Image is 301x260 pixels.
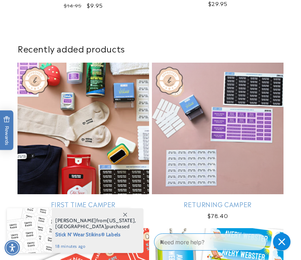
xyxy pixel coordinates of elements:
a: First Time Camper [17,200,149,208]
div: Accessibility Menu [5,240,20,255]
span: Stick N' Wear Stikins® Labels [55,230,136,238]
iframe: Gorgias Floating Chat [154,231,294,253]
span: 18 minutes ago [55,243,136,250]
span: [GEOGRAPHIC_DATA] [55,223,106,230]
span: [PERSON_NAME] [55,217,96,224]
span: Rewards [3,116,10,145]
a: Returning Camper [152,200,283,208]
span: from , purchased [55,218,136,230]
span: [US_STATE] [107,217,135,224]
h2: Recently added products [17,43,283,54]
